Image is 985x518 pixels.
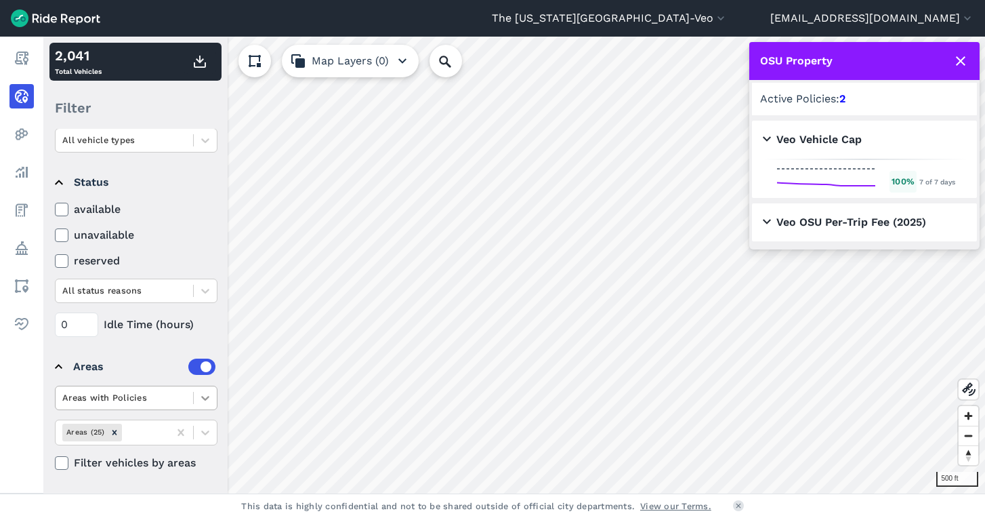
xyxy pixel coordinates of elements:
div: 500 ft [936,472,978,487]
div: 7 of 7 days [919,176,955,188]
a: View our Terms. [640,500,711,513]
input: Search Location or Vehicles [429,45,484,77]
a: Report [9,46,34,71]
summary: Status [55,163,215,201]
label: Filter vehicles by areas [55,455,217,471]
summary: Areas [55,348,215,386]
button: Zoom out [959,426,978,445]
a: Health [9,312,34,336]
button: Map Layers (0) [282,45,419,77]
canvas: Map [43,37,985,494]
label: reserved [55,253,217,269]
img: Ride Report [11,9,100,27]
h1: OSU Property [760,53,833,69]
div: 100 % [889,171,917,192]
a: Areas [9,274,34,298]
div: Idle Time (hours) [55,313,217,337]
h2: Veo Vehicle Cap [763,132,862,148]
button: The [US_STATE][GEOGRAPHIC_DATA]-Veo [492,10,728,26]
label: available [55,201,217,218]
div: Areas (25) [62,424,107,441]
h2: Veo OSU Per-Trip Fee (2025) [763,214,926,231]
button: Zoom in [959,406,978,426]
div: Total Vehicles [55,45,102,78]
a: Heatmaps [9,122,34,146]
div: Filter [49,87,222,129]
div: Remove Areas (25) [107,424,122,441]
div: 2,041 [55,45,102,66]
a: Analyze [9,160,34,184]
a: Fees [9,198,34,222]
button: [EMAIL_ADDRESS][DOMAIN_NAME] [770,10,974,26]
a: Policy [9,236,34,260]
strong: 2 [839,92,845,105]
button: Reset bearing to north [959,445,978,465]
h2: Active Policies: [760,91,969,107]
a: Realtime [9,84,34,108]
label: unavailable [55,227,217,243]
div: Areas [73,359,215,375]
